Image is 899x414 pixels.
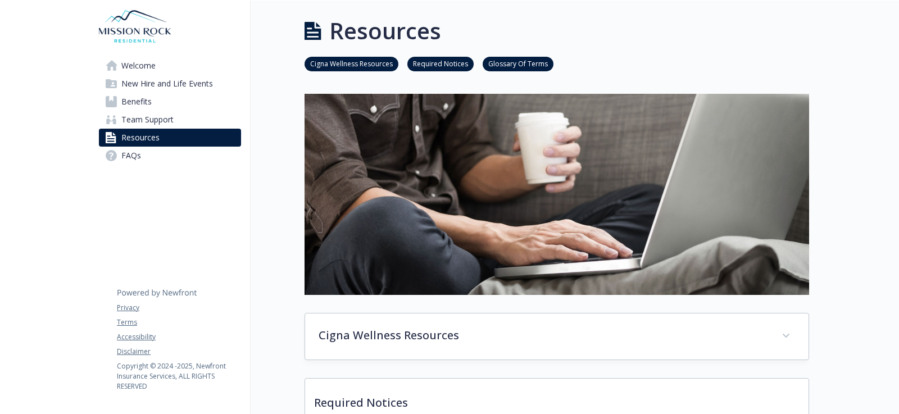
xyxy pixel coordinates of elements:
a: Cigna Wellness Resources [305,58,398,69]
span: Resources [121,129,160,147]
a: Resources [99,129,241,147]
a: New Hire and Life Events [99,75,241,93]
span: Welcome [121,57,156,75]
a: Privacy [117,303,240,313]
a: Terms [117,317,240,327]
h1: Resources [329,14,441,48]
a: Required Notices [407,58,474,69]
a: Disclaimer [117,347,240,357]
span: FAQs [121,147,141,165]
a: Welcome [99,57,241,75]
a: Glossary Of Terms [483,58,553,69]
span: Benefits [121,93,152,111]
a: Benefits [99,93,241,111]
a: Accessibility [117,332,240,342]
a: FAQs [99,147,241,165]
div: Cigna Wellness Resources [305,313,809,360]
p: Cigna Wellness Resources [319,327,768,344]
img: resources page banner [305,94,809,295]
span: Team Support [121,111,174,129]
p: Copyright © 2024 - 2025 , Newfront Insurance Services, ALL RIGHTS RESERVED [117,361,240,392]
span: New Hire and Life Events [121,75,213,93]
a: Team Support [99,111,241,129]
